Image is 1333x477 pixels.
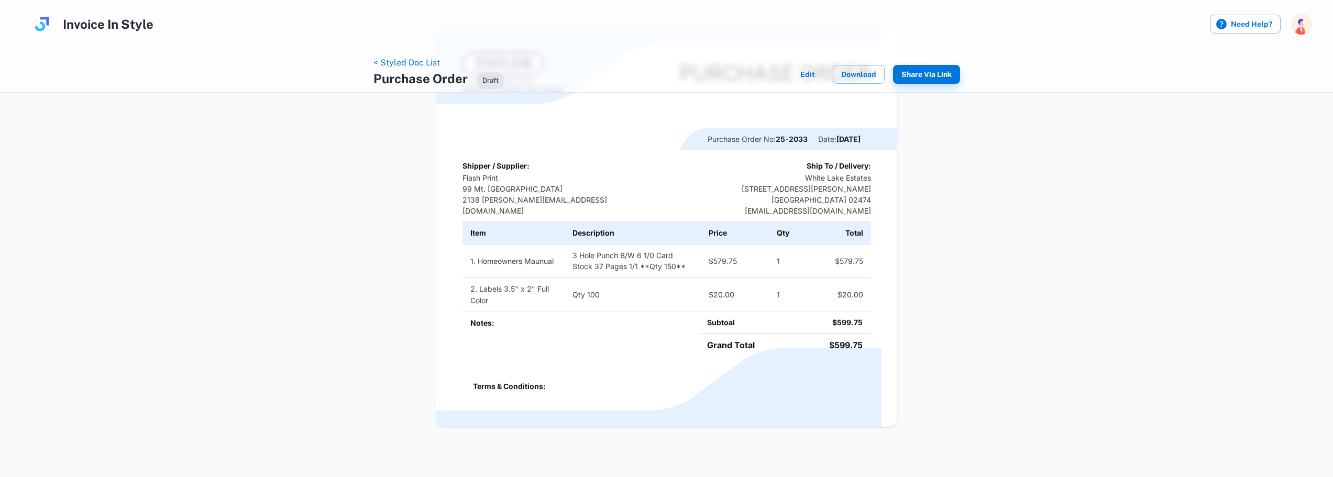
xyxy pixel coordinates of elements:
[565,244,701,278] td: 3 Hole Punch B/W 6 1/0 Card Stock 37 Pages 1/1 **Qty 150**
[701,244,769,278] td: $579.75
[473,382,546,391] b: Terms & Conditions:
[791,65,824,84] button: Edit
[462,278,565,312] td: 2. Labels 3.5" x 2" Full Color
[373,58,440,68] a: < Styled Doc List
[833,65,885,84] button: Download
[462,222,565,245] th: Item
[565,278,701,312] td: Qty 100
[373,57,505,69] nav: breadcrumb
[782,312,871,334] td: $599.75
[699,312,782,334] td: Subtoal
[769,278,803,312] td: 1
[701,222,769,245] th: Price
[893,65,960,84] button: Share via Link
[802,278,871,312] td: $20.00
[462,161,530,170] b: Shipper / Supplier:
[699,334,782,357] td: Grand Total
[63,15,153,34] h4: Invoice In Style
[462,172,626,216] p: Flash Print 99 Mt. [GEOGRAPHIC_DATA] 2138 [PERSON_NAME][EMAIL_ADDRESS][DOMAIN_NAME]
[782,334,871,357] td: $599.75
[476,75,505,86] span: Draft
[769,222,803,245] th: Qty
[807,161,871,170] b: Ship To / Delivery:
[1210,15,1281,34] label: Need Help?
[769,244,803,278] td: 1
[31,14,52,35] img: logo.svg
[1291,14,1312,35] img: photoURL
[373,69,468,88] h4: Purchase Order
[565,222,701,245] th: Description
[802,222,871,245] th: Total
[742,172,871,216] p: White Lake Estates [STREET_ADDRESS][PERSON_NAME] [GEOGRAPHIC_DATA] 02474 [EMAIL_ADDRESS][DOMAIN_N...
[802,244,871,278] td: $579.75
[470,318,494,327] b: Notes:
[701,278,769,312] td: $20.00
[462,244,565,278] td: 1. Homeowners Maunual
